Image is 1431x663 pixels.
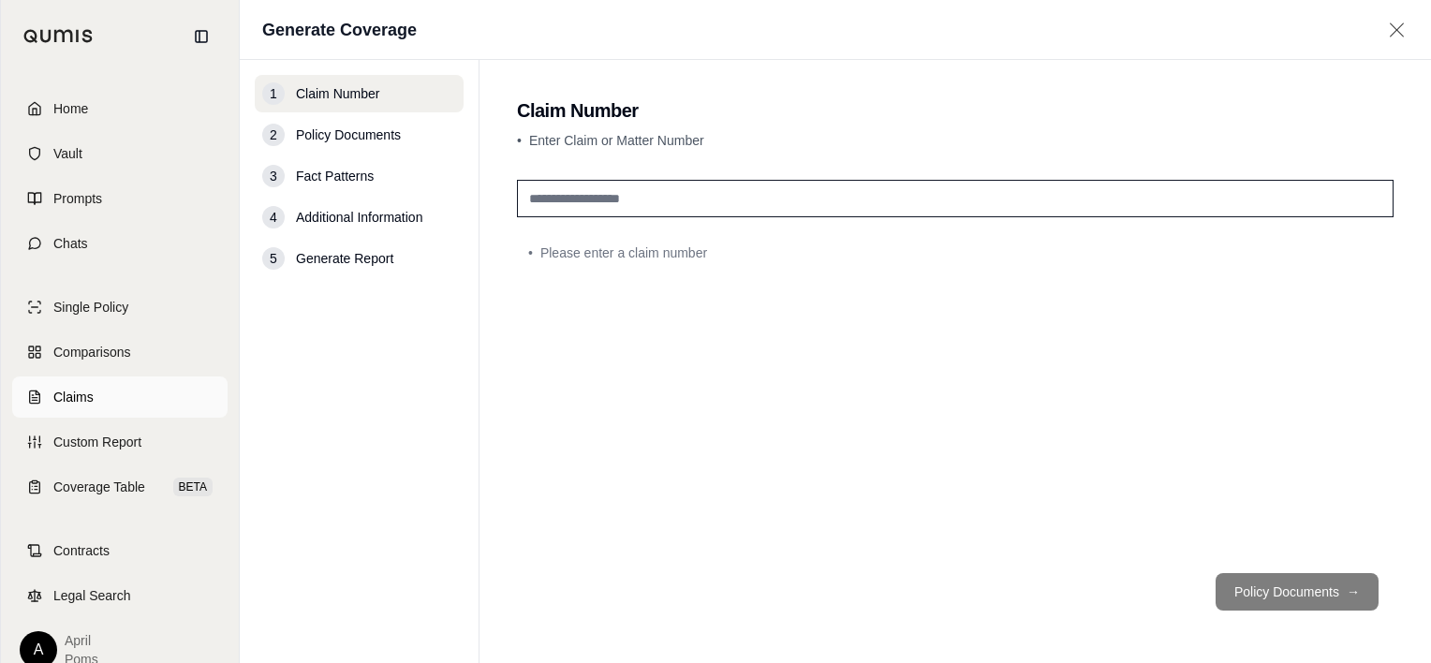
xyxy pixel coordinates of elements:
a: Home [12,88,228,129]
span: • [528,243,533,262]
span: Legal Search [53,586,131,605]
span: Contracts [53,541,110,560]
a: Prompts [12,178,228,219]
a: Contracts [12,530,228,571]
span: April [65,631,98,650]
a: Vault [12,133,228,174]
div: 5 [262,247,285,270]
span: Coverage Table [53,478,145,496]
img: Qumis Logo [23,29,94,43]
span: Please enter a claim number [540,243,707,262]
span: BETA [173,478,213,496]
a: Legal Search [12,575,228,616]
a: Custom Report [12,421,228,463]
div: 2 [262,124,285,146]
button: Collapse sidebar [186,22,216,52]
span: • [517,133,522,148]
div: 3 [262,165,285,187]
span: Policy Documents [296,125,401,144]
span: Enter Claim or Matter Number [529,133,704,148]
span: Comparisons [53,343,130,361]
span: Single Policy [53,298,128,317]
h2: Claim Number [517,97,1394,124]
a: Single Policy [12,287,228,328]
span: Vault [53,144,82,163]
h1: Generate Coverage [262,17,417,43]
a: Coverage TableBETA [12,466,228,508]
a: Claims [12,376,228,418]
span: Claim Number [296,84,379,103]
span: Prompts [53,189,102,208]
span: Custom Report [53,433,141,451]
span: Fact Patterns [296,167,374,185]
span: Home [53,99,88,118]
div: 1 [262,82,285,105]
a: Chats [12,223,228,264]
span: Chats [53,234,88,253]
span: Claims [53,388,94,406]
span: Generate Report [296,249,393,268]
span: Additional Information [296,208,422,227]
a: Comparisons [12,331,228,373]
div: 4 [262,206,285,228]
